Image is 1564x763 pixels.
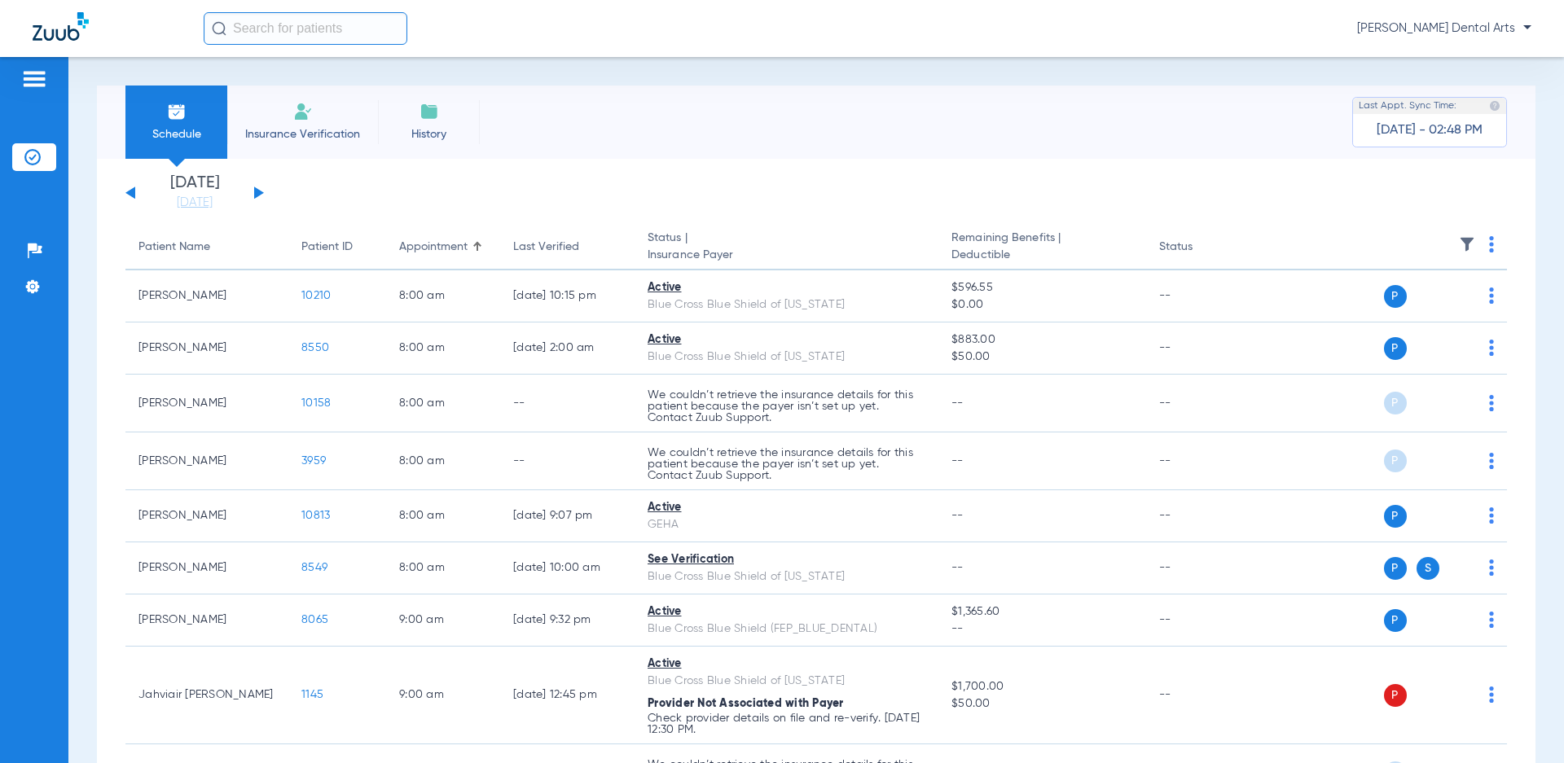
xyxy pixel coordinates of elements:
span: Provider Not Associated with Payer [648,698,844,709]
span: $1,700.00 [951,678,1132,695]
td: -- [1146,542,1256,594]
img: group-dot-blue.svg [1489,287,1494,304]
span: 10210 [301,290,331,301]
span: P [1384,609,1407,632]
div: Last Verified [513,239,579,256]
img: group-dot-blue.svg [1489,612,1494,628]
td: 8:00 AM [386,542,500,594]
p: We couldn’t retrieve the insurance details for this patient because the payer isn’t set up yet. C... [648,447,925,481]
img: group-dot-blue.svg [1489,453,1494,469]
div: Active [648,603,925,620]
td: [DATE] 10:15 PM [500,270,635,322]
span: -- [951,510,964,521]
img: group-dot-blue.svg [1489,507,1494,524]
span: 3959 [301,455,326,467]
td: -- [1146,647,1256,744]
td: [PERSON_NAME] [125,594,288,647]
div: GEHA [648,516,925,533]
div: Blue Cross Blue Shield of [US_STATE] [648,568,925,585]
span: -- [951,455,964,467]
span: -- [951,397,964,409]
div: Patient ID [301,239,373,256]
img: History [420,102,439,121]
div: Patient Name [138,239,275,256]
td: -- [1146,375,1256,432]
td: 8:00 AM [386,375,500,432]
td: -- [500,375,635,432]
div: Active [648,656,925,673]
div: Active [648,331,925,349]
td: [DATE] 12:45 PM [500,647,635,744]
div: Patient Name [138,239,210,256]
span: 8550 [301,342,329,353]
img: Manual Insurance Verification [293,102,313,121]
div: Blue Cross Blue Shield of [US_STATE] [648,673,925,690]
td: -- [500,432,635,490]
td: 8:00 AM [386,490,500,542]
img: Zuub Logo [33,12,89,41]
span: 8065 [301,614,328,625]
span: $50.00 [951,349,1132,366]
td: -- [1146,594,1256,647]
td: 8:00 AM [386,432,500,490]
td: -- [1146,270,1256,322]
img: group-dot-blue.svg [1489,559,1494,576]
td: [DATE] 9:32 PM [500,594,635,647]
div: Appointment [399,239,468,256]
span: Last Appt. Sync Time: [1359,98,1456,114]
div: Blue Cross Blue Shield (FEP_BLUE_DENTAL) [648,620,925,638]
span: Insurance Payer [648,247,925,264]
p: Check provider details on file and re-verify. [DATE] 12:30 PM. [648,713,925,735]
a: [DATE] [146,195,244,211]
span: $0.00 [951,296,1132,314]
span: 10813 [301,510,330,521]
td: -- [1146,490,1256,542]
span: [DATE] - 02:48 PM [1377,122,1483,138]
span: $50.00 [951,695,1132,713]
td: [PERSON_NAME] [125,432,288,490]
span: S [1417,557,1439,580]
div: Patient ID [301,239,353,256]
img: group-dot-blue.svg [1489,236,1494,252]
td: 9:00 AM [386,594,500,647]
div: See Verification [648,551,925,568]
span: 8549 [301,562,327,573]
td: 9:00 AM [386,647,500,744]
iframe: Chat Widget [1483,685,1564,763]
span: 10158 [301,397,331,409]
span: P [1384,392,1407,414]
div: Appointment [399,239,487,256]
th: Status [1146,225,1256,270]
img: Schedule [167,102,187,121]
span: P [1384,505,1407,528]
td: -- [1146,322,1256,375]
td: 8:00 AM [386,270,500,322]
td: Jahviair [PERSON_NAME] [125,647,288,744]
div: Blue Cross Blue Shield of [US_STATE] [648,349,925,366]
td: [DATE] 9:07 PM [500,490,635,542]
div: Active [648,499,925,516]
span: P [1384,285,1407,308]
td: [PERSON_NAME] [125,322,288,375]
img: hamburger-icon [21,69,47,89]
span: -- [951,562,964,573]
span: $1,365.60 [951,603,1132,620]
td: [PERSON_NAME] [125,542,288,594]
span: Insurance Verification [239,126,366,143]
span: P [1384,684,1407,707]
th: Status | [635,225,938,270]
span: 1145 [301,689,323,700]
td: -- [1146,432,1256,490]
img: filter.svg [1459,236,1475,252]
div: Blue Cross Blue Shield of [US_STATE] [648,296,925,314]
td: [DATE] 10:00 AM [500,542,635,594]
span: P [1384,449,1407,472]
span: Schedule [138,126,215,143]
img: group-dot-blue.svg [1489,395,1494,411]
span: -- [951,620,1132,638]
span: P [1384,337,1407,360]
div: Active [648,279,925,296]
span: Deductible [951,247,1132,264]
td: [DATE] 2:00 AM [500,322,635,375]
